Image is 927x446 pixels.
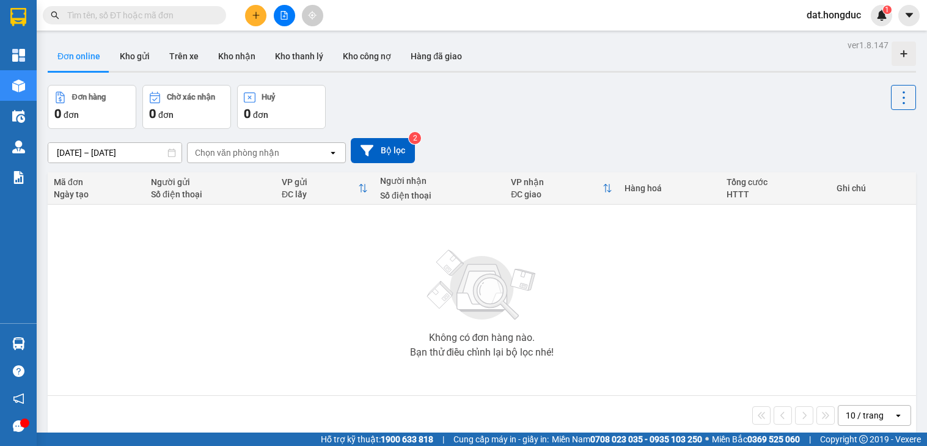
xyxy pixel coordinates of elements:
[511,189,603,199] div: ĐC giao
[421,243,543,328] img: svg+xml;base64,PHN2ZyBjbGFzcz0ibGlzdC1wbHVnX19zdmciIHhtbG5zPSJodHRwOi8vd3d3LnczLm9yZy8yMDAwL3N2Zy...
[848,38,889,52] div: ver 1.8.147
[13,365,24,377] span: question-circle
[328,148,338,158] svg: open
[253,110,268,120] span: đơn
[442,433,444,446] span: |
[333,42,401,71] button: Kho công nợ
[262,93,275,101] div: Huỷ
[12,171,25,184] img: solution-icon
[380,191,499,200] div: Số điện thoại
[142,85,231,129] button: Chờ xác nhận0đơn
[625,183,714,193] div: Hàng hoá
[276,172,374,205] th: Toggle SortBy
[54,106,61,121] span: 0
[846,409,884,422] div: 10 / trang
[54,189,139,199] div: Ngày tạo
[282,177,358,187] div: VP gửi
[859,435,868,444] span: copyright
[237,85,326,129] button: Huỷ0đơn
[151,189,269,199] div: Số điện thoại
[302,5,323,26] button: aim
[274,5,295,26] button: file-add
[159,42,208,71] button: Trên xe
[158,110,174,120] span: đơn
[12,79,25,92] img: warehouse-icon
[12,110,25,123] img: warehouse-icon
[876,10,887,21] img: icon-new-feature
[282,189,358,199] div: ĐC lấy
[401,42,472,71] button: Hàng đã giao
[351,138,415,163] button: Bộ lọc
[149,106,156,121] span: 0
[552,433,702,446] span: Miền Nam
[245,5,266,26] button: plus
[48,143,181,163] input: Select a date range.
[705,437,709,442] span: ⚪️
[13,393,24,404] span: notification
[321,433,433,446] span: Hỗ trợ kỹ thuật:
[12,141,25,153] img: warehouse-icon
[381,434,433,444] strong: 1900 633 818
[892,42,916,66] div: Tạo kho hàng mới
[885,5,889,14] span: 1
[590,434,702,444] strong: 0708 023 035 - 0935 103 250
[898,5,920,26] button: caret-down
[167,93,215,101] div: Chờ xác nhận
[837,183,910,193] div: Ghi chú
[252,11,260,20] span: plus
[64,110,79,120] span: đơn
[308,11,317,20] span: aim
[110,42,159,71] button: Kho gửi
[48,42,110,71] button: Đơn online
[195,147,279,159] div: Chọn văn phòng nhận
[244,106,251,121] span: 0
[54,177,139,187] div: Mã đơn
[727,189,824,199] div: HTTT
[453,433,549,446] span: Cung cấp máy in - giấy in:
[893,411,903,420] svg: open
[883,5,892,14] sup: 1
[712,433,800,446] span: Miền Bắc
[265,42,333,71] button: Kho thanh lý
[72,93,106,101] div: Đơn hàng
[13,420,24,432] span: message
[380,176,499,186] div: Người nhận
[511,177,603,187] div: VP nhận
[151,177,269,187] div: Người gửi
[727,177,824,187] div: Tổng cước
[10,8,26,26] img: logo-vxr
[505,172,618,205] th: Toggle SortBy
[67,9,211,22] input: Tìm tên, số ĐT hoặc mã đơn
[48,85,136,129] button: Đơn hàng0đơn
[409,132,421,144] sup: 2
[429,333,535,343] div: Không có đơn hàng nào.
[797,7,871,23] span: dat.hongduc
[12,337,25,350] img: warehouse-icon
[904,10,915,21] span: caret-down
[280,11,288,20] span: file-add
[51,11,59,20] span: search
[747,434,800,444] strong: 0369 525 060
[410,348,554,357] div: Bạn thử điều chỉnh lại bộ lọc nhé!
[208,42,265,71] button: Kho nhận
[809,433,811,446] span: |
[12,49,25,62] img: dashboard-icon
